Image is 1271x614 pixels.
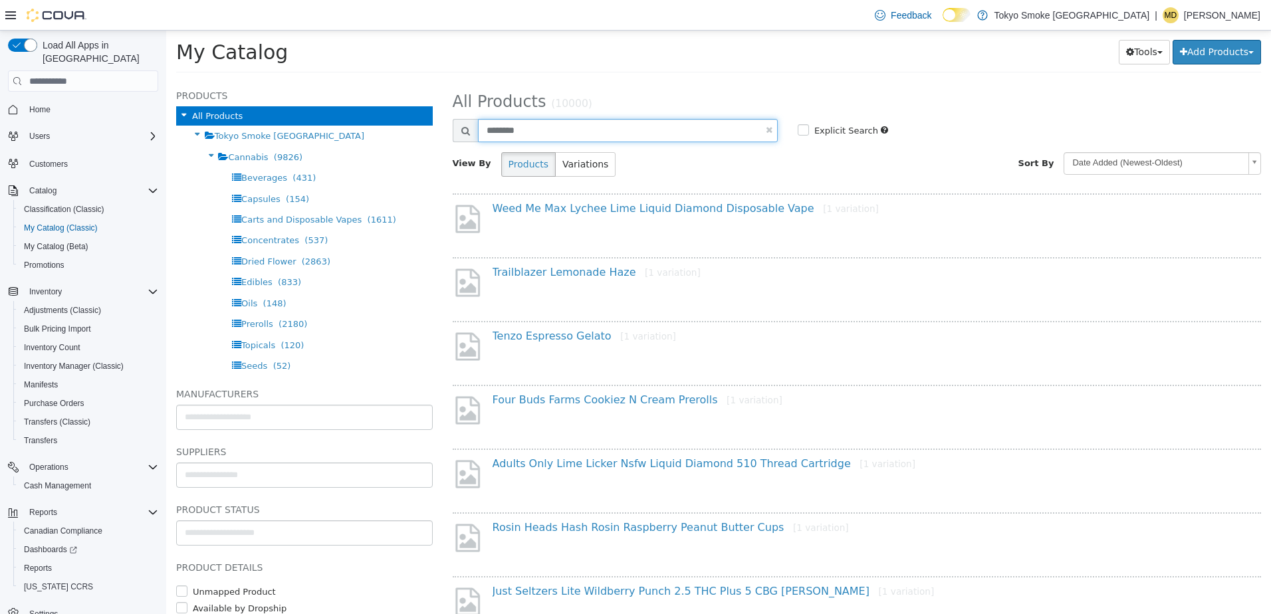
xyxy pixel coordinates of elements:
button: Inventory Manager (Classic) [13,357,164,375]
span: Customers [24,155,158,171]
button: Customers [3,153,164,173]
h5: Products [10,57,267,73]
img: missing-image.png [287,172,316,205]
span: Transfers [24,435,57,446]
a: Purchase Orders [19,395,90,411]
span: Topicals [75,310,109,320]
button: Users [3,127,164,146]
span: Cannabis [62,122,102,132]
a: Reports [19,560,57,576]
span: Date Added (Newest-Oldest) [898,122,1077,143]
span: Canadian Compliance [19,523,158,539]
img: missing-image.png [287,300,316,332]
img: missing-image.png [287,427,316,460]
span: (537) [138,205,162,215]
span: Promotions [24,260,64,270]
a: Canadian Compliance [19,523,108,539]
button: Adjustments (Classic) [13,301,164,320]
a: Just Seltzers Lite Wildberry Punch 2.5 THC Plus 5 CBG [PERSON_NAME][1 variation] [326,554,768,567]
span: Transfers [19,433,158,449]
button: Classification (Classic) [13,200,164,219]
span: Operations [29,462,68,472]
div: Misha Degtiarev [1163,7,1179,23]
span: Dried Flower [75,226,130,236]
span: Beverages [75,142,121,152]
span: Catalog [29,185,57,196]
a: Classification (Classic) [19,201,110,217]
a: My Catalog (Classic) [19,220,103,236]
a: Dashboards [13,540,164,559]
button: Reports [3,503,164,522]
span: Operations [24,459,158,475]
small: [1 variation] [657,173,713,183]
span: Reports [29,507,57,518]
span: Catalog [24,183,158,199]
span: Bulk Pricing Import [24,324,91,334]
button: Transfers [13,431,164,450]
span: All Products [26,80,76,90]
span: Carts and Disposable Vapes [75,184,195,194]
h5: Product Details [10,529,267,545]
span: Concentrates [75,205,133,215]
span: Home [24,101,158,118]
span: (154) [120,163,143,173]
h5: Product Status [10,471,267,487]
a: Date Added (Newest-Oldest) [897,122,1095,144]
img: missing-image.png [287,363,316,396]
span: Inventory [24,284,158,300]
span: Transfers (Classic) [19,414,158,430]
button: Inventory [3,282,164,301]
span: MD [1165,7,1177,23]
button: Promotions [13,256,164,274]
span: Bulk Pricing Import [19,321,158,337]
span: Inventory [29,286,62,297]
span: Dark Mode [943,22,943,23]
span: Promotions [19,257,158,273]
p: [PERSON_NAME] [1184,7,1260,23]
a: Tenzo Espresso Gelato[1 variation] [326,299,510,312]
span: (120) [114,310,138,320]
span: (833) [112,247,135,256]
span: Users [29,131,50,142]
button: Inventory [24,284,67,300]
span: Users [24,128,158,144]
button: Users [24,128,55,144]
span: Reports [19,560,158,576]
span: View By [287,128,325,138]
a: Inventory Manager (Classic) [19,358,129,374]
span: Manifests [24,379,58,390]
button: My Catalog (Beta) [13,237,164,256]
span: Home [29,104,51,115]
a: My Catalog (Beta) [19,239,94,255]
span: Cash Management [24,480,91,491]
span: Seeds [75,330,101,340]
span: My Catalog (Beta) [19,239,158,255]
span: Prerolls [75,288,107,298]
button: Cash Management [13,476,164,495]
a: Adjustments (Classic) [19,302,106,318]
a: Promotions [19,257,70,273]
span: Inventory Count [19,340,158,356]
span: Inventory Manager (Classic) [24,361,124,371]
span: Purchase Orders [19,395,158,411]
span: Dashboards [24,544,77,555]
img: missing-image.png [287,491,316,524]
span: Dashboards [19,542,158,558]
a: Transfers (Classic) [19,414,96,430]
span: Inventory Manager (Classic) [19,358,158,374]
input: Dark Mode [943,8,971,22]
button: Tools [953,9,1004,34]
span: Cash Management [19,478,158,494]
a: Four Buds Farms Cookiez N Cream Prerolls[1 variation] [326,363,616,375]
a: [US_STATE] CCRS [19,579,98,595]
button: Operations [3,458,164,476]
button: Catalog [3,181,164,200]
label: Available by Dropship [23,571,120,585]
span: Purchase Orders [24,398,84,409]
a: Customers [24,156,73,172]
small: [1 variation] [479,237,534,247]
button: Purchase Orders [13,394,164,413]
span: Sort By [852,128,888,138]
a: Bulk Pricing Import [19,321,96,337]
h5: Manufacturers [10,356,267,371]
